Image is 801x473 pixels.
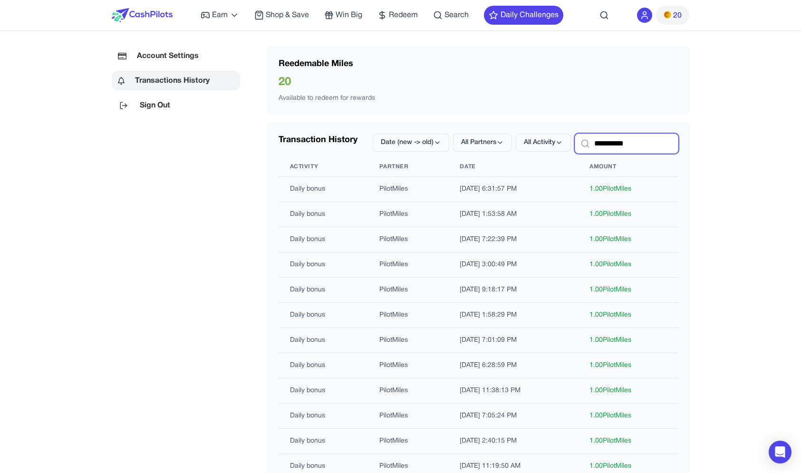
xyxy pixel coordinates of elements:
td: [DATE] 9:18:17 PM [448,278,578,303]
td: Daily bonus [279,429,368,454]
td: Daily bonus [279,278,368,303]
td: [DATE] 11:38:13 PM [448,378,578,404]
td: [DATE] 3:00:49 PM [448,252,578,278]
img: CashPilots Logo [112,8,173,22]
td: [DATE] 2:40:15 PM [448,429,578,454]
td: PilotMiles [368,202,448,227]
span: Redeem [389,10,418,21]
td: 1.00 PilotMiles [578,353,678,378]
td: Daily bonus [279,177,368,202]
td: PilotMiles [368,303,448,328]
td: Daily bonus [279,303,368,328]
td: Daily bonus [279,328,368,353]
a: Earn [201,10,239,21]
a: Shop & Save [254,10,309,21]
th: Amount [578,157,678,177]
td: Daily bonus [279,202,368,227]
a: Redeem [377,10,418,21]
td: Daily bonus [279,404,368,429]
td: 1.00 PilotMiles [578,202,678,227]
span: Shop & Save [266,10,309,21]
span: 20 [673,10,682,21]
td: [DATE] 7:05:24 PM [448,404,578,429]
td: PilotMiles [368,404,448,429]
td: Daily bonus [279,378,368,404]
td: Daily bonus [279,353,368,378]
td: 1.00 PilotMiles [578,227,678,252]
button: All Partners [453,134,512,152]
td: PilotMiles [368,429,448,454]
td: [DATE] 7:01:09 PM [448,328,578,353]
td: PilotMiles [368,252,448,278]
td: [DATE] 6:28:59 PM [448,353,578,378]
a: Sign Out [112,96,240,115]
a: Transactions History [112,71,240,90]
td: 1.00 PilotMiles [578,252,678,278]
th: Activity [279,157,368,177]
td: [DATE] 7:22:39 PM [448,227,578,252]
img: PMs [664,11,671,19]
div: Available to redeem for rewards [279,94,678,103]
td: [DATE] 6:31:57 PM [448,177,578,202]
button: Date (new -> old) [373,134,449,152]
td: PilotMiles [368,278,448,303]
div: 20 [279,75,678,90]
button: PMs20 [656,6,689,25]
th: Date [448,157,578,177]
span: Search [444,10,469,21]
span: All Activity [524,138,555,147]
td: 1.00 PilotMiles [578,404,678,429]
a: Account Settings [112,46,240,66]
th: Partner [368,157,448,177]
span: All Partners [461,138,496,147]
td: 1.00 PilotMiles [578,303,678,328]
td: 1.00 PilotMiles [578,378,678,404]
div: Open Intercom Messenger [769,441,791,463]
a: Win Big [324,10,362,21]
button: Daily Challenges [484,6,563,25]
td: PilotMiles [368,378,448,404]
button: All Activity [516,134,571,152]
td: 1.00 PilotMiles [578,177,678,202]
td: [DATE] 1:58:29 PM [448,303,578,328]
td: PilotMiles [368,227,448,252]
td: [DATE] 1:53:58 AM [448,202,578,227]
div: Reedemable Miles [279,58,678,71]
td: PilotMiles [368,177,448,202]
td: 1.00 PilotMiles [578,278,678,303]
td: 1.00 PilotMiles [578,328,678,353]
span: Date (new -> old) [381,138,434,147]
td: Daily bonus [279,252,368,278]
a: Search [433,10,469,21]
td: PilotMiles [368,353,448,378]
div: Transaction History [279,134,357,147]
td: 1.00 PilotMiles [578,429,678,454]
span: Win Big [336,10,362,21]
td: Daily bonus [279,227,368,252]
span: Earn [212,10,228,21]
td: PilotMiles [368,328,448,353]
